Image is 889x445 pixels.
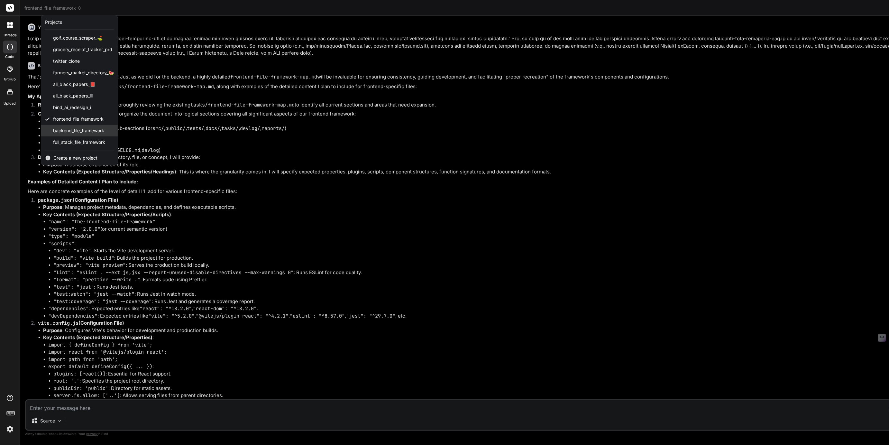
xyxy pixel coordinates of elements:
span: full_stack_file_framework [53,139,105,145]
div: Projects [45,19,62,25]
span: Create a new project [53,155,97,161]
span: all_black_papers_iii [53,93,93,99]
span: grocery_receipt_tracker_prd [53,46,112,53]
label: GitHub [4,77,16,82]
img: settings [5,424,15,435]
span: frontend_file_framework [53,116,104,122]
span: golf_course_scraper_⛳️ [53,35,103,41]
label: code [5,54,14,60]
label: Upload [4,101,16,106]
span: backend_file_framework [53,127,104,134]
label: threads [3,32,17,38]
span: farmers_market_directory_🍉 [53,70,114,76]
span: all_black_papers_📕 [53,81,95,88]
span: twitter_clone [53,58,80,64]
span: bind_ai_redesign_i [53,104,91,111]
